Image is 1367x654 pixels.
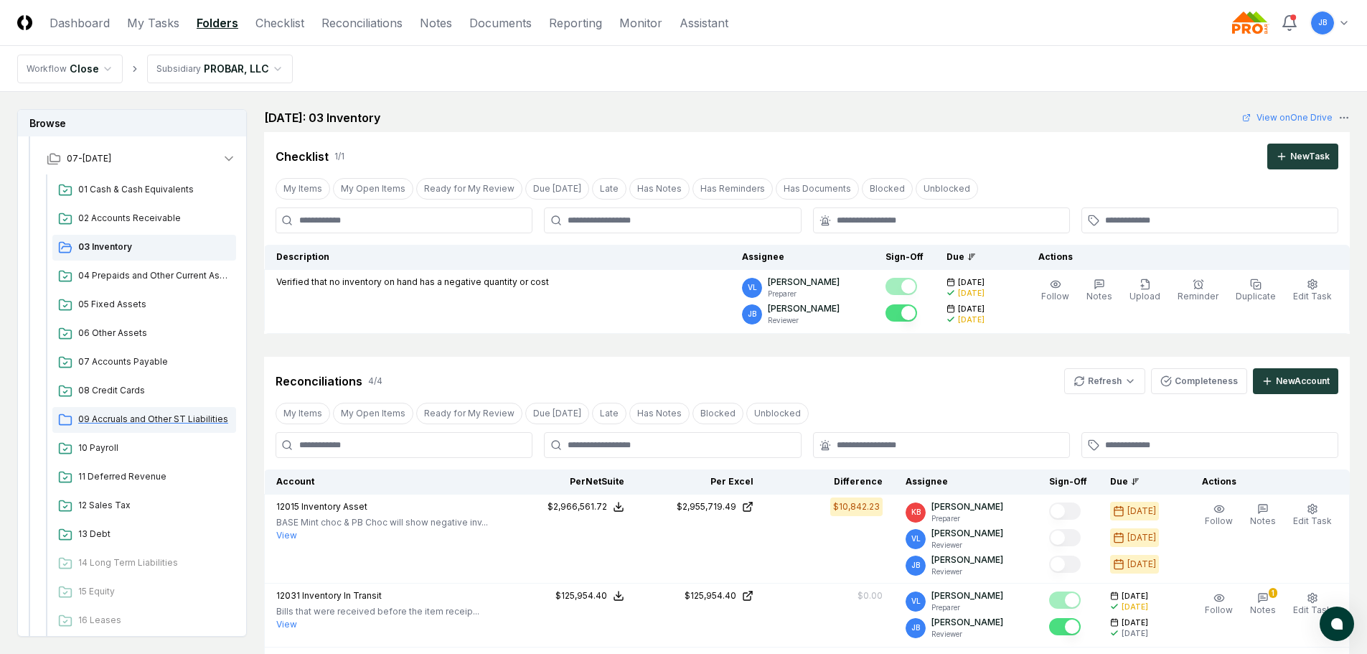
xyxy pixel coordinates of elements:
h3: Browse [18,110,246,136]
span: Edit Task [1293,515,1332,526]
th: Sign-Off [874,245,935,270]
a: 09 Accruals and Other ST Liabilities [52,407,236,433]
span: JB [911,622,920,633]
div: [DATE] [1122,628,1148,639]
a: Reporting [549,14,602,32]
button: Late [592,403,626,424]
button: Follow [1038,276,1072,306]
button: Notes [1084,276,1115,306]
a: Notes [420,14,452,32]
img: Probar logo [1232,11,1269,34]
p: Reviewer [931,629,1003,640]
button: NewAccount [1253,368,1338,394]
button: Has Reminders [692,178,773,200]
span: Inventory Asset [301,501,367,512]
button: Reminder [1175,276,1221,306]
button: Mark complete [1049,556,1081,573]
span: JB [1318,17,1327,28]
th: Description [265,245,731,270]
button: JB [1310,10,1335,36]
div: [DATE] [958,288,985,299]
button: Edit Task [1290,276,1335,306]
div: Actions [1190,475,1338,488]
a: 12 Sales Tax [52,493,236,519]
span: Reminder [1178,291,1218,302]
button: Mark complete [1049,592,1081,609]
p: Preparer [931,513,1003,524]
div: Actions [1027,251,1338,263]
span: Upload [1129,291,1160,302]
p: Reviewer [931,566,1003,577]
button: $2,966,561.72 [548,500,624,513]
th: Difference [765,470,894,495]
button: Mark complete [1049,618,1081,635]
p: Preparer [768,289,840,299]
span: 03 Inventory [78,240,230,253]
div: $125,954.40 [555,589,607,602]
h2: [DATE]: 03 Inventory [264,109,380,126]
span: [DATE] [958,277,985,288]
button: Follow [1202,500,1236,531]
span: Edit Task [1293,291,1332,302]
span: [DATE] [1122,617,1148,628]
span: 14 Long Term Liabilities [78,556,230,569]
a: Documents [469,14,532,32]
th: Assignee [731,245,874,270]
button: Mark complete [1049,503,1081,520]
div: Checklist [276,148,329,165]
p: BASE Mint choc & PB Choc will show negative inv... [276,516,488,529]
a: 15 Equity [52,579,236,605]
div: $2,966,561.72 [548,500,607,513]
button: Due Today [525,403,589,424]
span: [DATE] [958,304,985,314]
span: JB [911,560,920,571]
button: My Open Items [333,178,413,200]
p: [PERSON_NAME] [768,302,840,315]
a: 10 Payroll [52,436,236,462]
span: VL [911,596,921,607]
a: View onOne Drive [1242,111,1333,124]
p: Bills that were received before the item receip... [276,605,479,618]
span: 08 Credit Cards [78,384,230,397]
button: $125,954.40 [555,589,624,602]
button: Unblocked [746,403,809,424]
span: 12 Sales Tax [78,499,230,512]
button: Has Documents [776,178,859,200]
button: Follow [1202,589,1236,620]
p: Reviewer [931,540,1003,551]
button: Has Notes [629,403,690,424]
button: Edit Task [1290,500,1335,531]
p: [PERSON_NAME] [931,553,1003,566]
a: $2,955,719.49 [647,500,753,513]
span: Notes [1086,291,1112,302]
a: 06 Other Assets [52,321,236,347]
div: 4 / 4 [368,375,382,388]
span: 04 Prepaids and Other Current Assets [78,269,230,282]
div: [DATE] [1127,505,1156,518]
a: 04 Prepaids and Other Current Assets [52,263,236,289]
button: NewTask [1267,144,1338,169]
span: 09 Accruals and Other ST Liabilities [78,413,230,426]
span: [DATE] [1122,591,1148,602]
span: Inventory In Transit [302,590,382,601]
div: Due [946,251,1004,263]
span: VL [748,282,757,293]
span: KB [911,507,921,518]
span: VL [911,533,921,544]
th: Per NetSuite [507,470,636,495]
div: $0.00 [858,589,883,602]
div: Account [276,475,496,488]
button: Mark complete [1049,529,1081,546]
img: Logo [17,15,32,30]
a: Folders [197,14,238,32]
button: Blocked [692,403,743,424]
a: 16 Leases [52,608,236,634]
span: 12015 [276,501,299,512]
button: Upload [1127,276,1163,306]
button: My Items [276,178,330,200]
a: 13 Debt [52,522,236,548]
div: $10,842.23 [833,500,880,513]
button: Unblocked [916,178,978,200]
span: JB [748,309,756,319]
span: 12031 [276,590,300,601]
